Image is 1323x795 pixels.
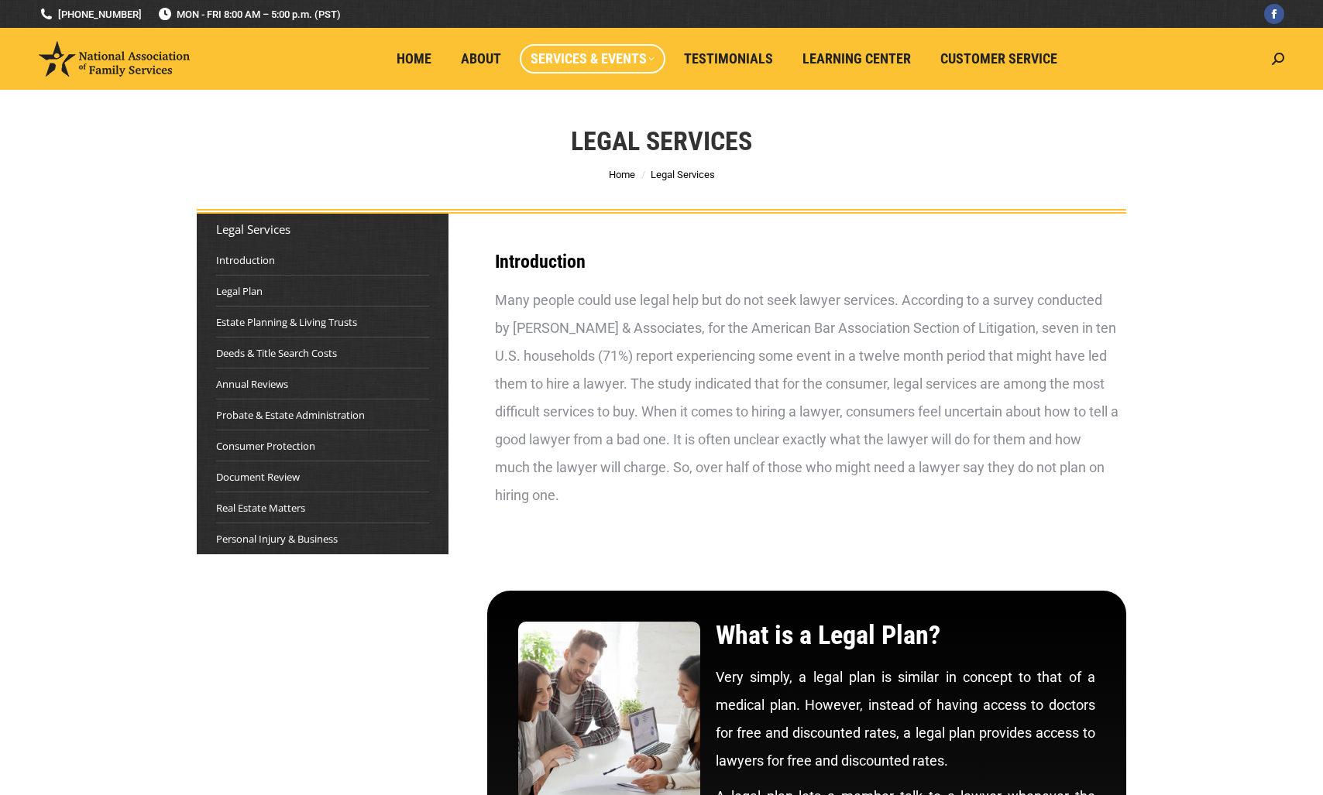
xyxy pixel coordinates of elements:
[461,50,501,67] span: About
[216,283,263,299] a: Legal Plan
[216,252,275,268] a: Introduction
[39,7,142,22] a: [PHONE_NUMBER]
[802,50,911,67] span: Learning Center
[495,252,1119,271] h3: Introduction
[157,7,341,22] span: MON - FRI 8:00 AM – 5:00 p.m. (PST)
[684,50,773,67] span: Testimonials
[216,376,288,392] a: Annual Reviews
[673,44,784,74] a: Testimonials
[716,622,1095,648] h2: What is a Legal Plan?
[495,286,1119,509] div: Many people could use legal help but do not seek lawyer services. According to a survey conducted...
[216,221,429,237] div: Legal Services
[792,44,922,74] a: Learning Center
[397,50,431,67] span: Home
[450,44,512,74] a: About
[216,500,305,516] a: Real Estate Matters
[39,41,190,77] img: National Association of Family Services
[216,469,300,485] a: Document Review
[930,44,1068,74] a: Customer Service
[531,50,655,67] span: Services & Events
[216,345,337,361] a: Deeds & Title Search Costs
[716,663,1095,775] p: Very simply, a legal plan is similar in concept to that of a medical plan. However, instead of ha...
[940,50,1057,67] span: Customer Service
[1264,4,1284,24] a: Facebook page opens in new window
[609,169,635,180] a: Home
[216,407,365,423] a: Probate & Estate Administration
[216,438,315,454] a: Consumer Protection
[216,314,357,330] a: Estate Planning & Living Trusts
[571,124,752,158] h1: Legal Services
[216,531,338,547] a: Personal Injury & Business
[386,44,442,74] a: Home
[651,169,715,180] span: Legal Services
